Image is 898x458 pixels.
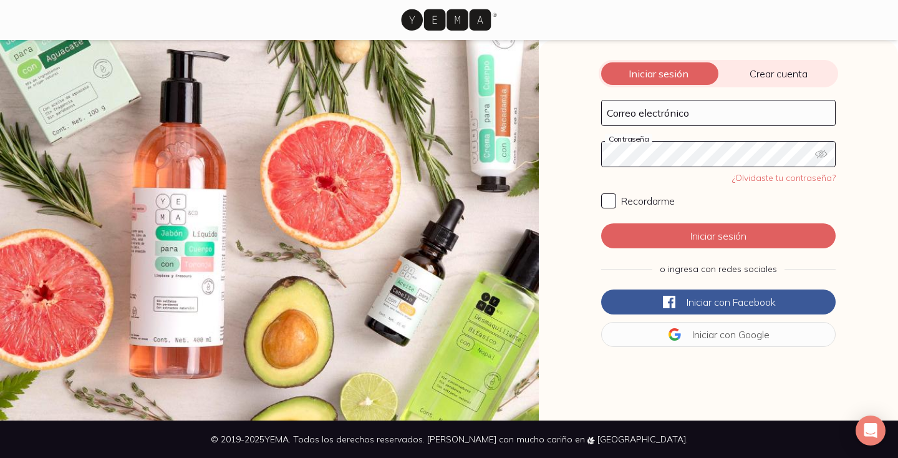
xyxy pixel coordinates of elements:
span: Iniciar sesión [599,67,718,80]
input: Recordarme [601,193,616,208]
label: Contraseña [605,134,652,144]
button: Iniciar conGoogle [601,322,836,347]
button: Iniciar conFacebook [601,290,836,314]
span: o ingresa con redes sociales [660,263,777,275]
span: Recordarme [621,195,675,207]
span: Iniciar con [687,296,730,308]
span: [PERSON_NAME] con mucho cariño en [GEOGRAPHIC_DATA]. [427,434,688,445]
div: Open Intercom Messenger [856,416,886,446]
span: Crear cuenta [718,67,838,80]
span: Iniciar con [692,328,736,341]
button: Iniciar sesión [601,223,836,248]
a: ¿Olvidaste tu contraseña? [732,172,836,183]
